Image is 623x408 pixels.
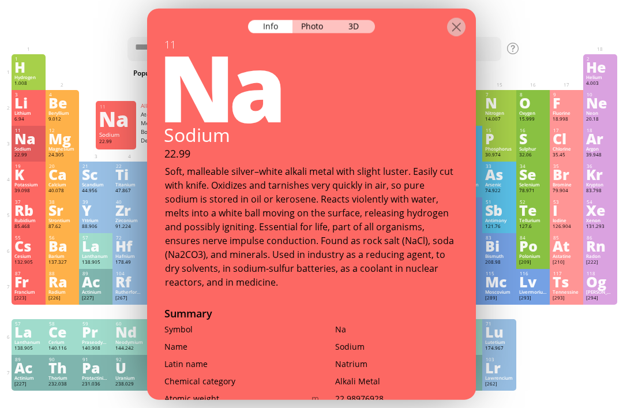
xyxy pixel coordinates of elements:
div: S [519,132,547,145]
div: I [553,204,580,216]
div: 4 [49,92,76,98]
div: 83 [486,235,513,241]
h1: Talbica. Interactive chemistry [9,14,620,34]
div: Ac [82,275,110,288]
div: Antimony [485,218,513,223]
div: Praseodymium [82,339,110,345]
div: m [311,392,335,405]
div: 84 [520,235,547,241]
div: La [82,239,110,252]
div: 232.038 [48,381,76,388]
div: 126.904 [553,223,580,230]
div: 22.99 [14,152,42,159]
div: Na [335,323,459,334]
div: Nd [115,325,143,338]
div: Krypton [586,182,614,188]
div: 39.098 [14,188,42,194]
div: 140.116 [48,345,76,352]
div: Ba [48,239,76,252]
div: 3 [15,92,42,98]
div: Zr [115,204,143,216]
div: Zirconium [115,218,143,223]
div: Hf [115,239,143,252]
div: Hydrogen [14,74,42,80]
div: 9.012 [48,116,76,123]
div: Lu [485,325,513,338]
div: Y [82,204,110,216]
div: Actinium [82,289,110,295]
div: 35.45 [553,152,580,159]
div: 78.971 [519,188,547,194]
div: 32.06 [519,152,547,159]
div: Chemical category [164,375,311,386]
div: Se [519,168,547,181]
div: Sodium [335,340,459,351]
div: 88.906 [82,223,110,230]
div: Pa [82,361,110,374]
div: Rubidium [14,218,42,223]
div: Pr [82,325,110,338]
div: [227] [14,381,42,388]
div: [209] [519,259,547,266]
div: 15 [486,128,513,133]
div: Magnesium [48,146,76,152]
div: Rn [586,239,614,252]
div: Chlorine [553,146,580,152]
div: 91 [82,357,110,362]
div: Lutetium [485,339,513,345]
div: Kr [586,168,614,181]
div: U [115,361,143,374]
div: Lithium [14,110,42,116]
div: 140.908 [82,345,110,352]
div: Neodymium [115,339,143,345]
div: Te [519,204,547,216]
div: Mg [48,132,76,145]
div: 178.49 [115,259,143,266]
div: Sr [48,204,76,216]
div: 71 [486,321,513,327]
div: N [485,96,513,109]
div: Radon [586,253,614,259]
div: Astatine [553,253,580,259]
div: Li [14,96,42,109]
div: Lanthanum [82,253,110,259]
div: 39 [82,199,110,205]
sub: a [319,398,322,405]
div: [294] [586,295,614,302]
div: 2 [587,56,614,62]
div: Cs [14,239,42,252]
div: Xe [586,204,614,216]
div: 38 [49,199,76,205]
div: Rb [14,204,42,216]
div: 10 [587,92,614,98]
div: Sulphur [519,146,547,152]
div: 53 [553,199,580,205]
div: 74.922 [485,188,513,194]
div: 15.999 [519,116,547,123]
div: K [14,168,42,181]
div: 1.008 [14,80,42,87]
div: 17 [553,128,580,133]
div: Th [48,361,76,374]
div: 9 [553,92,580,98]
div: 59 [82,321,110,327]
div: 79.904 [553,188,580,194]
div: 58 [49,321,76,327]
div: F [553,96,580,109]
div: Moscovium [485,289,513,295]
div: 36 [587,163,614,169]
div: Phosphorus [485,146,513,152]
div: Calcium [48,182,76,188]
div: 3D [333,20,375,33]
div: Na [99,110,132,128]
div: Protactinium [82,375,110,381]
div: 87 [15,271,42,276]
div: 37 [15,199,42,205]
div: 11 [147,37,476,51]
div: Atomic weight [164,392,311,403]
div: Iodine [553,218,580,223]
div: Symbol [164,323,311,334]
div: As [485,168,513,181]
div: [222] [586,259,614,266]
div: 54 [587,199,614,205]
